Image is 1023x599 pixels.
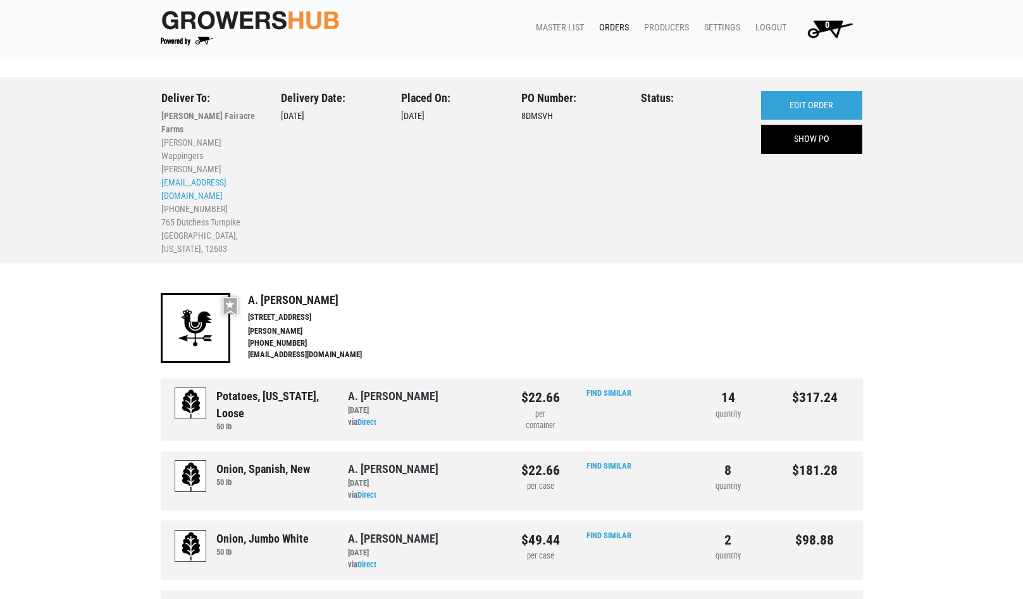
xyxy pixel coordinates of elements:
div: via [348,405,502,429]
span: quantity [716,551,741,560]
a: Direct [357,417,376,427]
div: per case [521,481,560,493]
li: [PHONE_NUMBER] [161,203,263,216]
div: 14 [694,388,762,408]
div: via [348,477,502,501]
span: quantity [716,409,741,419]
h3: Placed On: [401,91,502,105]
a: SHOW PO [761,125,862,154]
li: [STREET_ADDRESS] [248,312,443,324]
span: 8DMSVH [521,111,553,122]
a: Logout [745,16,791,40]
li: [PERSON_NAME] [161,163,263,176]
span: 0 [825,20,829,30]
h6: 50 lb [216,547,309,557]
a: EDIT ORDER [761,91,862,120]
h3: Delivery Date: [281,91,382,105]
a: Producers [634,16,694,40]
div: Potatoes, [US_STATE], Loose [216,388,329,422]
a: Master List [526,16,589,40]
a: A. [PERSON_NAME] [348,532,438,545]
span: quantity [716,481,741,491]
div: $22.66 [521,460,560,481]
div: [DATE] [348,405,502,417]
div: Onion, Spanish, New [216,460,310,477]
div: Onion, Jumbo White [216,530,309,547]
div: [DATE] [401,91,502,256]
li: 765 Dutchess Turnpike [161,216,263,229]
div: 8 [694,460,762,481]
h6: 50 lb [216,422,329,431]
div: $98.88 [781,530,848,550]
div: via [348,547,502,571]
a: Direct [357,560,376,569]
h3: PO Number: [521,91,623,105]
li: [PHONE_NUMBER] [248,337,443,350]
a: A. [PERSON_NAME] [348,389,438,403]
a: Settings [694,16,745,40]
li: [PERSON_NAME] Wappingers [161,136,263,163]
div: $22.66 [521,388,560,408]
div: $181.28 [781,460,848,481]
h4: A. [PERSON_NAME] [248,293,443,307]
h3: Status: [641,91,742,105]
a: Find Similar [586,388,631,398]
div: per container [521,408,560,432]
li: [EMAIL_ADDRESS][DOMAIN_NAME] [248,349,443,361]
div: [DATE] [348,477,502,489]
a: [EMAIL_ADDRESS][DOMAIN_NAME] [161,177,226,201]
a: A. [PERSON_NAME] [348,462,438,476]
a: Orders [589,16,634,40]
div: $49.44 [521,530,560,550]
div: [DATE] [281,91,382,256]
a: Find Similar [586,461,631,470]
li: [PERSON_NAME] [248,325,443,337]
div: $317.24 [781,388,848,408]
h3: Deliver To: [161,91,263,105]
li: [GEOGRAPHIC_DATA], [US_STATE], 12603 [161,229,263,256]
a: Direct [357,490,376,500]
b: [PERSON_NAME] Fairacre Farms [161,111,255,134]
img: original-fc7597fdc6adbb9d0e2ae620e786d1a2.jpg [161,8,340,32]
a: Find Similar [586,531,631,540]
div: per case [521,550,560,562]
h6: 50 lb [216,477,310,487]
img: placeholder-variety-43d6402dacf2d531de610a020419775a.svg [175,461,207,493]
img: 22-9b480c55cff4f9832ac5d9578bf63b94.png [161,293,230,363]
a: 0 [791,16,863,41]
img: placeholder-variety-43d6402dacf2d531de610a020419775a.svg [175,531,207,562]
div: 2 [694,530,762,550]
img: Powered by Big Wheelbarrow [161,37,213,46]
div: [DATE] [348,547,502,559]
img: Cart [802,16,858,41]
img: placeholder-variety-43d6402dacf2d531de610a020419775a.svg [175,388,207,420]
